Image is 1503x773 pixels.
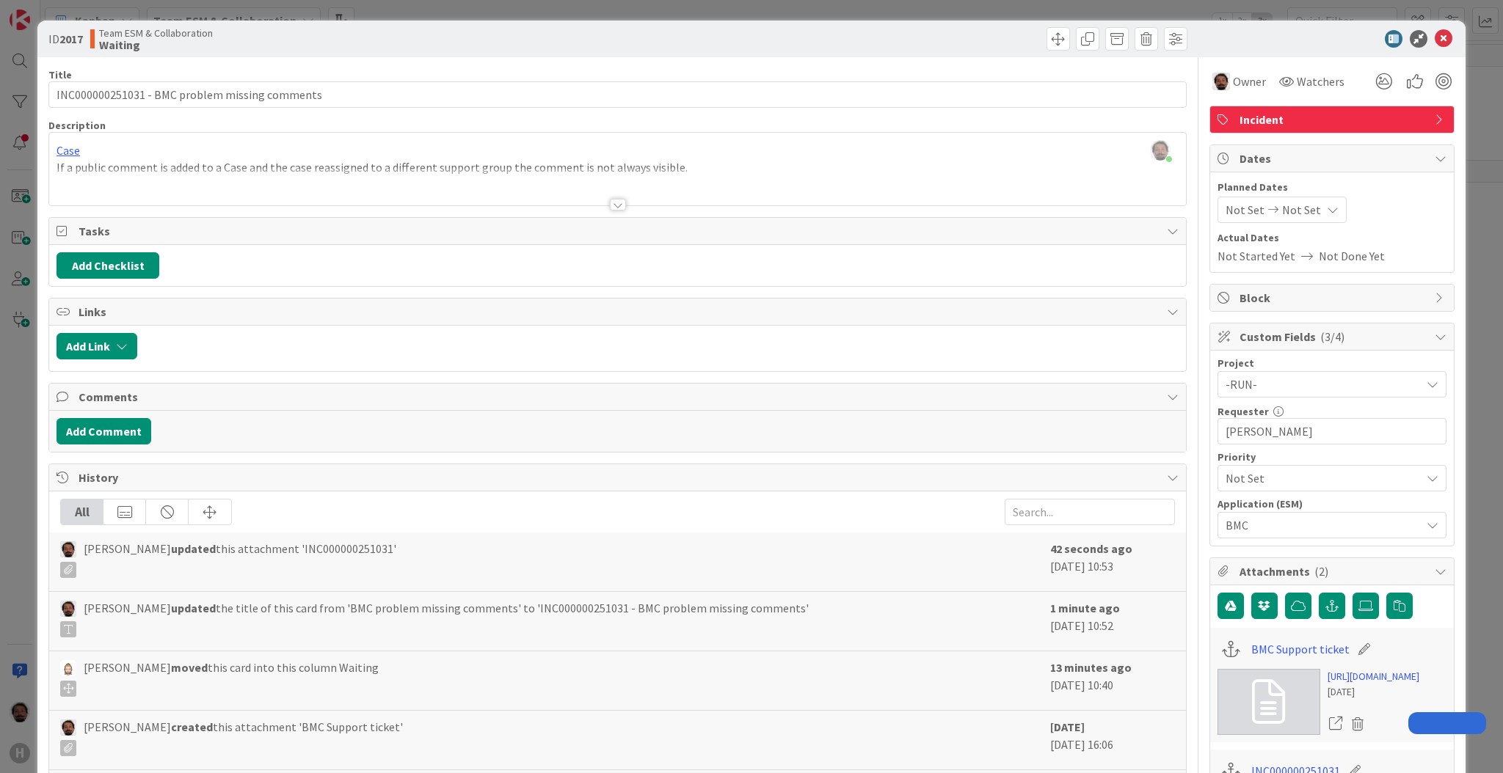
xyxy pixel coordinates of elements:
[1218,180,1446,195] span: Planned Dates
[84,718,403,756] span: [PERSON_NAME] this attachment 'BMC Support ticket'
[1218,452,1446,462] div: Priority
[1240,150,1427,167] span: Dates
[1319,247,1385,265] span: Not Done Yet
[1297,73,1344,90] span: Watchers
[1320,329,1344,344] span: ( 3/4 )
[1218,230,1446,246] span: Actual Dates
[1150,140,1171,161] img: OnCl7LGpK6aSgKCc2ZdSmTqaINaX6qd1.png
[60,660,76,676] img: Rv
[60,541,76,557] img: AC
[1050,601,1120,615] b: 1 minute ago
[1240,111,1427,128] span: Incident
[1328,684,1419,700] div: [DATE]
[1005,499,1175,525] input: Search...
[57,159,1179,176] p: If a public comment is added to a Case and the case reassigned to a different support group the c...
[79,303,1160,320] span: Links
[79,388,1160,406] span: Comments
[1240,563,1427,580] span: Attachments
[1314,564,1328,579] span: ( 2 )
[1240,289,1427,307] span: Block
[57,143,80,158] a: Case
[60,601,76,617] img: AC
[59,32,83,46] b: 2017
[57,418,151,444] button: Add Comment
[1050,718,1175,762] div: [DATE] 16:06
[1226,201,1264,219] span: Not Set
[84,599,809,637] span: [PERSON_NAME] the title of this card from 'BMC problem missing comments' to 'INC000000251031 - BM...
[1282,201,1321,219] span: Not Set
[1050,660,1132,675] b: 13 minutes ago
[171,719,213,734] b: created
[57,333,137,359] button: Add Link
[1050,719,1085,734] b: [DATE]
[1226,515,1413,535] span: BMC
[48,68,72,81] label: Title
[1233,73,1266,90] span: Owner
[79,469,1160,486] span: History
[1050,659,1175,703] div: [DATE] 10:40
[171,660,208,675] b: moved
[1328,669,1419,684] a: [URL][DOMAIN_NAME]
[48,30,83,48] span: ID
[99,27,213,39] span: Team ESM & Collaboration
[60,719,76,736] img: AC
[1050,599,1175,643] div: [DATE] 10:52
[1050,540,1175,584] div: [DATE] 10:53
[1251,640,1350,658] a: BMC Support ticket
[171,541,216,556] b: updated
[1218,405,1269,418] label: Requester
[1218,247,1295,265] span: Not Started Yet
[171,601,216,615] b: updated
[1212,73,1230,90] img: AC
[48,81,1187,108] input: type card name here...
[1226,374,1413,395] span: -RUN-
[1218,358,1446,368] div: Project
[48,119,106,132] span: Description
[79,222,1160,240] span: Tasks
[1328,714,1344,733] a: Open
[61,499,103,524] div: All
[99,39,213,51] b: Waiting
[84,659,379,697] span: [PERSON_NAME] this card into this column Waiting
[1050,541,1132,556] b: 42 seconds ago
[1226,468,1413,488] span: Not Set
[1218,499,1446,509] div: Application (ESM)
[57,252,159,279] button: Add Checklist
[1240,328,1427,345] span: Custom Fields
[84,540,396,578] span: [PERSON_NAME] this attachment 'INC000000251031'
